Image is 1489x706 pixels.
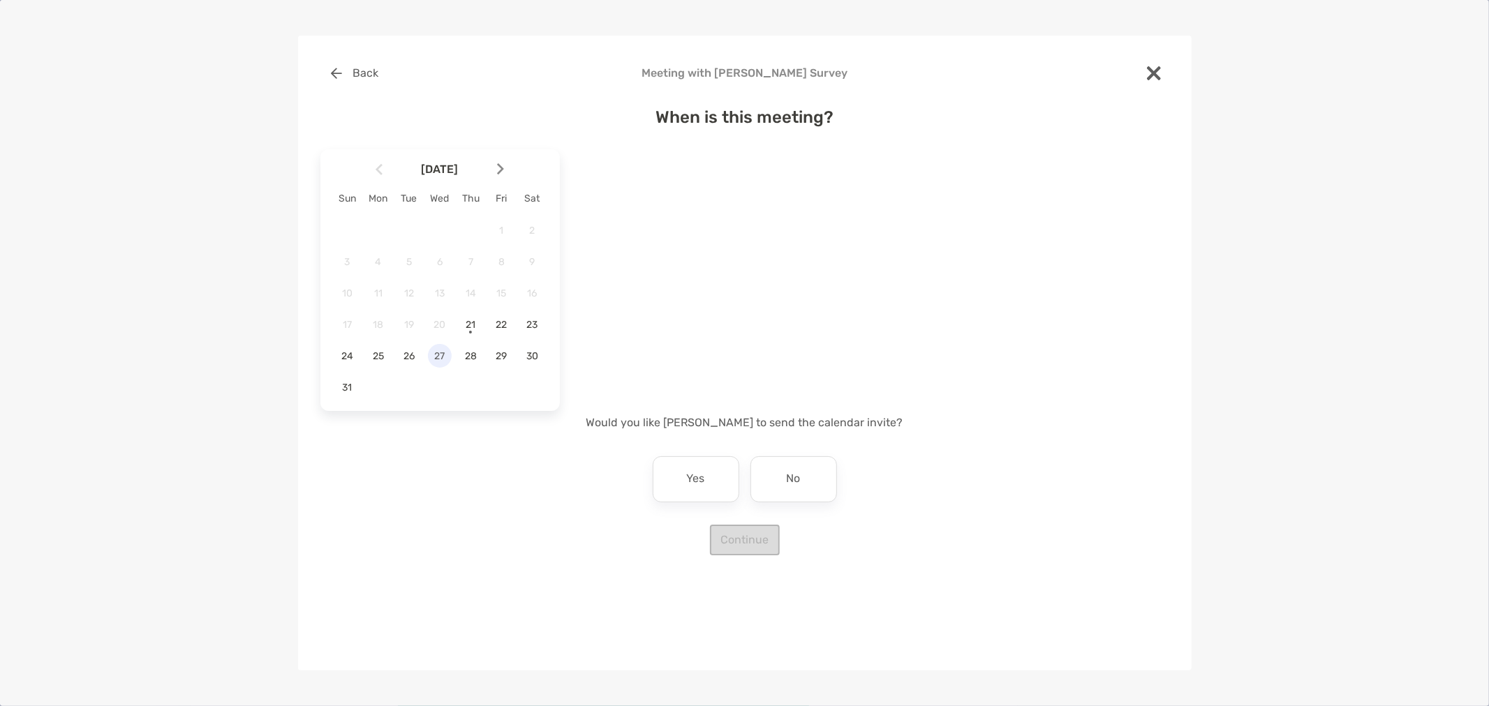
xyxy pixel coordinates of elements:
span: 22 [489,319,513,331]
span: 13 [428,287,452,299]
span: 7 [459,256,482,268]
span: 16 [520,287,544,299]
span: 25 [366,350,390,362]
span: 9 [520,256,544,268]
h4: Meeting with [PERSON_NAME] Survey [320,66,1169,80]
p: No [787,468,801,490]
span: 15 [489,287,513,299]
span: 21 [459,319,482,331]
p: Would you like [PERSON_NAME] to send the calendar invite? [320,414,1169,431]
button: Back [320,58,390,89]
span: 28 [459,350,482,362]
div: Wed [424,193,455,204]
span: 5 [397,256,421,268]
span: 31 [336,382,360,393]
span: 8 [489,256,513,268]
img: Arrow icon [497,163,504,175]
div: Tue [394,193,424,204]
span: 3 [336,256,360,268]
span: [DATE] [385,163,494,176]
img: close modal [1147,66,1161,80]
div: Sat [517,193,547,204]
span: 14 [459,287,482,299]
span: 10 [336,287,360,299]
span: 30 [520,350,544,362]
img: Arrow icon [376,163,383,175]
span: 2 [520,225,544,236]
span: 23 [520,319,544,331]
div: Mon [363,193,394,204]
div: Sun [332,193,363,204]
span: 17 [336,319,360,331]
div: Thu [455,193,486,204]
span: 11 [366,287,390,299]
span: 18 [366,319,390,331]
p: Yes [687,468,705,490]
img: button icon [331,68,342,79]
span: 26 [397,350,421,362]
span: 20 [428,319,452,331]
span: 4 [366,256,390,268]
span: 19 [397,319,421,331]
span: 24 [336,350,360,362]
span: 27 [428,350,452,362]
span: 6 [428,256,452,268]
span: 12 [397,287,421,299]
div: Fri [486,193,517,204]
span: 29 [489,350,513,362]
span: 1 [489,225,513,236]
h4: When is this meeting? [320,107,1169,127]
